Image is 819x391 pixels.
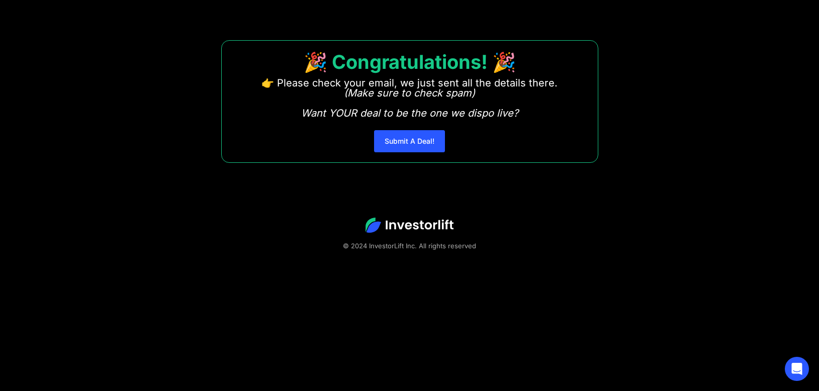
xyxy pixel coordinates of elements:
strong: 🎉 Congratulations! 🎉 [304,50,516,73]
a: Submit A Deal! [374,130,445,152]
em: (Make sure to check spam) Want YOUR deal to be the one we dispo live? [301,87,518,119]
div: Open Intercom Messenger [785,357,809,381]
p: 👉 Please check your email, we just sent all the details there. ‍ [261,78,558,118]
div: © 2024 InvestorLift Inc. All rights reserved [35,241,784,251]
